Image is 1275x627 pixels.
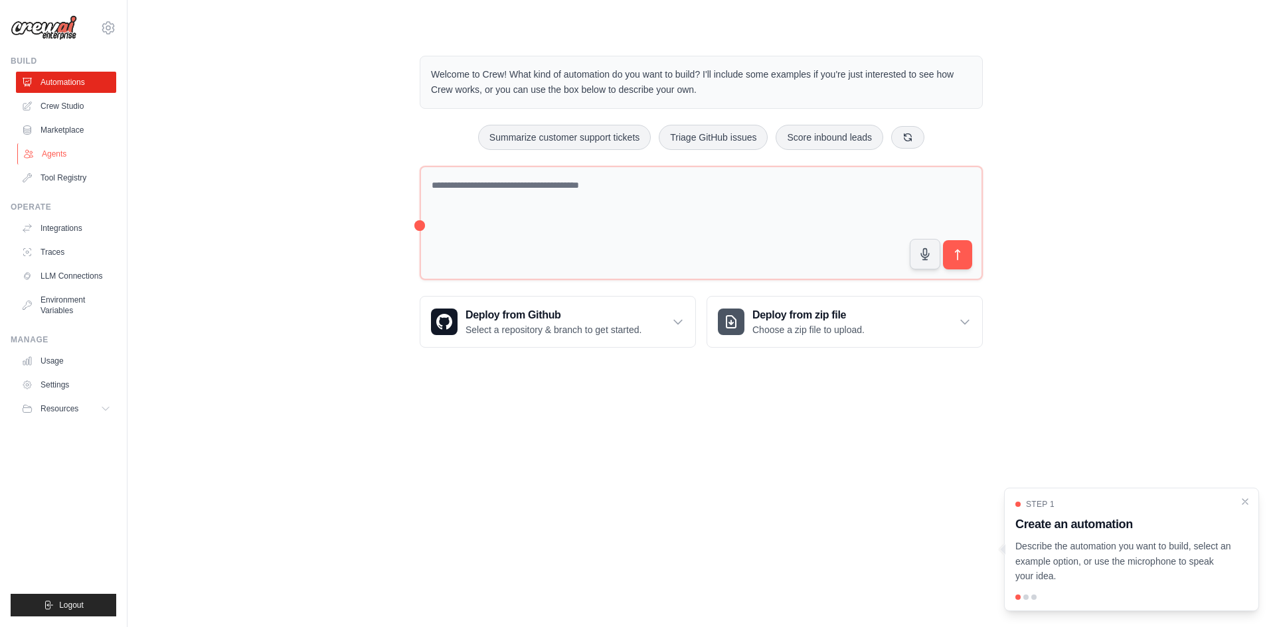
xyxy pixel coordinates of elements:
img: Logo [11,15,77,40]
a: Marketplace [16,119,116,141]
div: Operate [11,202,116,212]
a: Environment Variables [16,289,116,321]
div: Manage [11,334,116,345]
h3: Deploy from Github [466,307,641,323]
h3: Create an automation [1015,515,1232,533]
button: Close walkthrough [1240,496,1250,507]
p: Select a repository & branch to get started. [466,323,641,336]
a: Crew Studio [16,96,116,117]
a: Tool Registry [16,167,116,188]
a: Usage [16,350,116,372]
span: Logout [59,600,84,610]
p: Welcome to Crew! What kind of automation do you want to build? I'll include some examples if you'... [431,67,972,98]
button: Score inbound leads [776,125,883,150]
button: Resources [16,398,116,419]
a: Traces [16,242,116,263]
a: Settings [16,374,116,395]
span: Resources [41,403,78,414]
a: Integrations [16,218,116,239]
button: Logout [11,594,116,616]
a: Agents [17,143,118,165]
a: Automations [16,72,116,93]
button: Summarize customer support tickets [478,125,651,150]
iframe: Chat Widget [1209,563,1275,627]
p: Describe the automation you want to build, select an example option, or use the microphone to spe... [1015,539,1232,584]
a: LLM Connections [16,265,116,287]
span: Step 1 [1026,499,1055,510]
p: Choose a zip file to upload. [752,323,865,336]
div: Build [11,56,116,66]
button: Triage GitHub issues [659,125,768,150]
h3: Deploy from zip file [752,307,865,323]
